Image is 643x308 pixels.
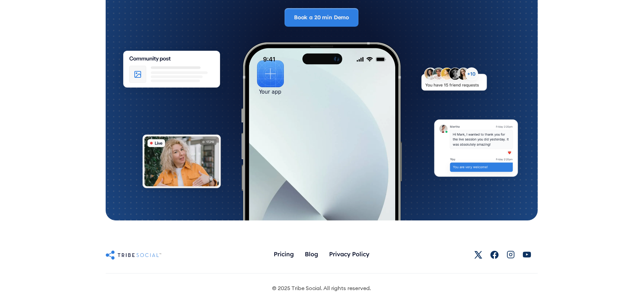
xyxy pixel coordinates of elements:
[324,247,375,262] a: Privacy Policy
[114,44,229,99] img: An illustration of Community Feed
[329,250,369,258] div: Privacy Policy
[268,247,299,262] a: Pricing
[106,250,162,260] img: Untitled UI logotext
[274,250,294,258] div: Pricing
[136,129,227,197] img: An illustration of Live video
[413,62,494,100] img: An illustration of New friends requests
[285,8,358,26] a: Book a 20 min Demo
[305,250,318,258] div: Blog
[272,284,371,292] div: © 2025 Tribe Social. All rights reserved.
[106,250,169,260] a: Untitled UI logotext
[299,247,324,262] a: Blog
[427,115,525,185] img: An illustration of chat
